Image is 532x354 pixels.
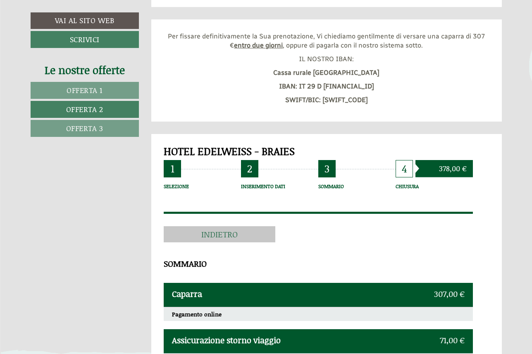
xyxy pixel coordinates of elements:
span: 71,00 € [410,335,465,345]
p: Per fissare definitivamente la Sua prenotazione, Vi chiediamo gentilmente di versare una caparra ... [164,32,489,51]
p: IL NOSTRO IBAN: [164,55,489,64]
div: 1 [164,160,181,177]
span: Caparra [172,289,317,299]
div: HOTEL EDELWEISS - BRAIES [164,146,473,156]
strong: SWIFT/BIC: [SWIFT_CODE] [285,96,368,104]
a: Indietro [164,226,275,242]
div: Sommario [318,182,396,191]
div: Sommario [164,259,473,268]
div: 378,00 € [413,160,473,177]
strong: Cassa rurale [GEOGRAPHIC_DATA] [273,69,379,77]
u: entro due giorni [234,41,283,49]
span: Assicurazione storno viaggio [172,335,410,345]
span: Offerta 2 [66,104,103,115]
div: Inserimento dati [241,182,318,191]
div: Chiusura [396,182,473,191]
a: Vai al sito web [31,12,139,29]
div: 3 [318,160,336,177]
span: Offerta 1 [67,85,103,96]
span: Offerta 3 [66,123,103,134]
div: Le nostre offerte [31,62,139,78]
div: 2 [241,160,258,177]
div: Selezione [164,182,241,191]
strong: IBAN: IT 29 D [FINANCIAL_ID] [279,82,374,90]
div: Pagamento online [164,307,473,321]
div: 4 [396,160,413,177]
span: 307,00 € [317,289,465,299]
a: Scrivici [31,31,139,48]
